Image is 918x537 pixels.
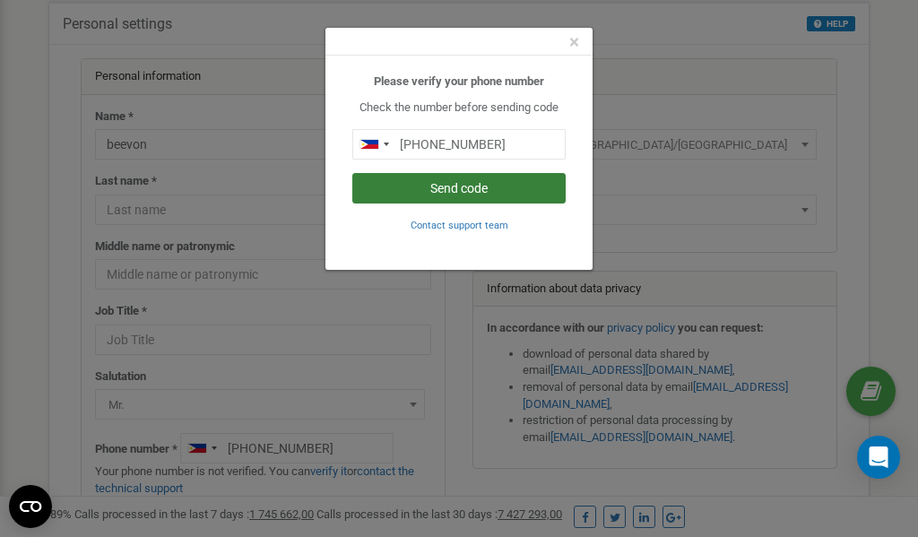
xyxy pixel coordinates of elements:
span: × [569,31,579,53]
button: Close [569,33,579,52]
input: 0905 123 4567 [352,129,566,160]
div: Open Intercom Messenger [857,436,900,479]
div: Telephone country code [353,130,394,159]
a: Contact support team [411,218,508,231]
small: Contact support team [411,220,508,231]
button: Send code [352,173,566,204]
p: Check the number before sending code [352,100,566,117]
button: Open CMP widget [9,485,52,528]
b: Please verify your phone number [374,74,544,88]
